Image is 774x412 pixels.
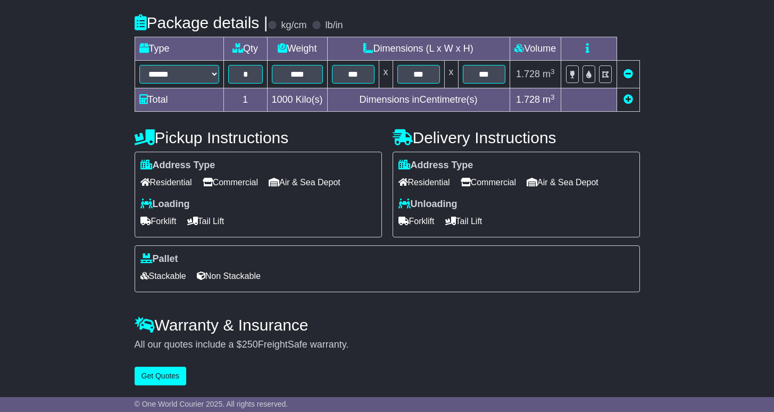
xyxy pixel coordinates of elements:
span: 1.728 [516,94,540,105]
td: Qty [223,37,267,61]
td: Volume [510,37,561,61]
span: 1.728 [516,69,540,79]
span: Commercial [461,174,516,191]
span: 1000 [272,94,293,105]
td: Dimensions in Centimetre(s) [327,88,510,112]
span: Tail Lift [187,213,224,229]
h4: Delivery Instructions [393,129,640,146]
td: 1 [223,88,267,112]
span: Air & Sea Depot [527,174,598,191]
span: Tail Lift [445,213,482,229]
td: Type [135,37,223,61]
span: © One World Courier 2025. All rights reserved. [135,400,288,408]
a: Add new item [623,94,633,105]
label: Unloading [398,199,457,210]
div: All our quotes include a $ FreightSafe warranty. [135,339,640,351]
td: x [379,61,393,88]
h4: Package details | [135,14,268,31]
td: Weight [267,37,327,61]
span: Commercial [203,174,258,191]
button: Get Quotes [135,367,187,385]
span: Stackable [140,268,186,284]
span: Air & Sea Depot [269,174,340,191]
label: Loading [140,199,190,210]
label: kg/cm [281,20,306,31]
span: m [543,69,555,79]
label: Address Type [398,160,473,171]
span: m [543,94,555,105]
h4: Pickup Instructions [135,129,382,146]
span: Residential [398,174,450,191]
a: Remove this item [623,69,633,79]
span: Residential [140,174,192,191]
span: 250 [242,339,258,350]
td: Total [135,88,223,112]
sup: 3 [551,93,555,101]
span: Forklift [140,213,177,229]
td: Kilo(s) [267,88,327,112]
h4: Warranty & Insurance [135,316,640,334]
span: Forklift [398,213,435,229]
label: Address Type [140,160,215,171]
label: lb/in [325,20,343,31]
span: Non Stackable [197,268,261,284]
label: Pallet [140,253,178,265]
td: Dimensions (L x W x H) [327,37,510,61]
td: x [444,61,458,88]
sup: 3 [551,68,555,76]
